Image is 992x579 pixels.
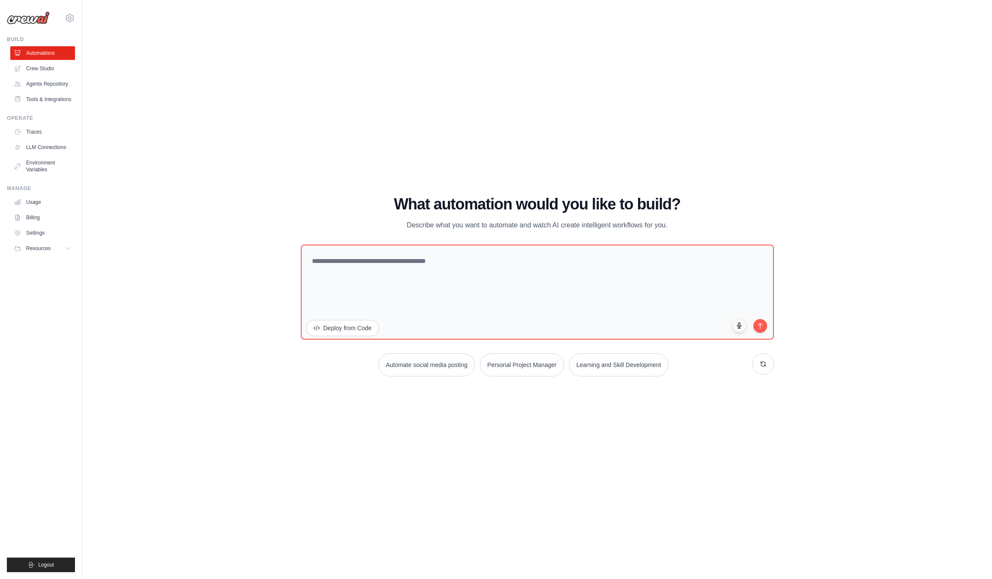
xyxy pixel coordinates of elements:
[7,12,50,24] img: Logo
[10,226,75,240] a: Settings
[7,36,75,43] div: Build
[10,125,75,139] a: Traces
[480,353,564,376] button: Personal Project Manager
[10,195,75,209] a: Usage
[7,185,75,192] div: Manage
[7,558,75,572] button: Logout
[26,245,51,252] span: Resources
[10,46,75,60] a: Automations
[7,115,75,122] div: Operate
[301,196,774,213] h1: What automation would you like to build?
[10,242,75,255] button: Resources
[10,156,75,176] a: Environment Variables
[10,140,75,154] a: LLM Connections
[10,62,75,75] a: Crew Studio
[306,320,379,336] button: Deploy from Code
[10,211,75,224] a: Billing
[378,353,475,376] button: Automate social media posting
[393,220,681,231] p: Describe what you want to automate and watch AI create intelligent workflows for you.
[38,561,54,568] span: Logout
[569,353,668,376] button: Learning and Skill Development
[10,77,75,91] a: Agents Repository
[10,93,75,106] a: Tools & Integrations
